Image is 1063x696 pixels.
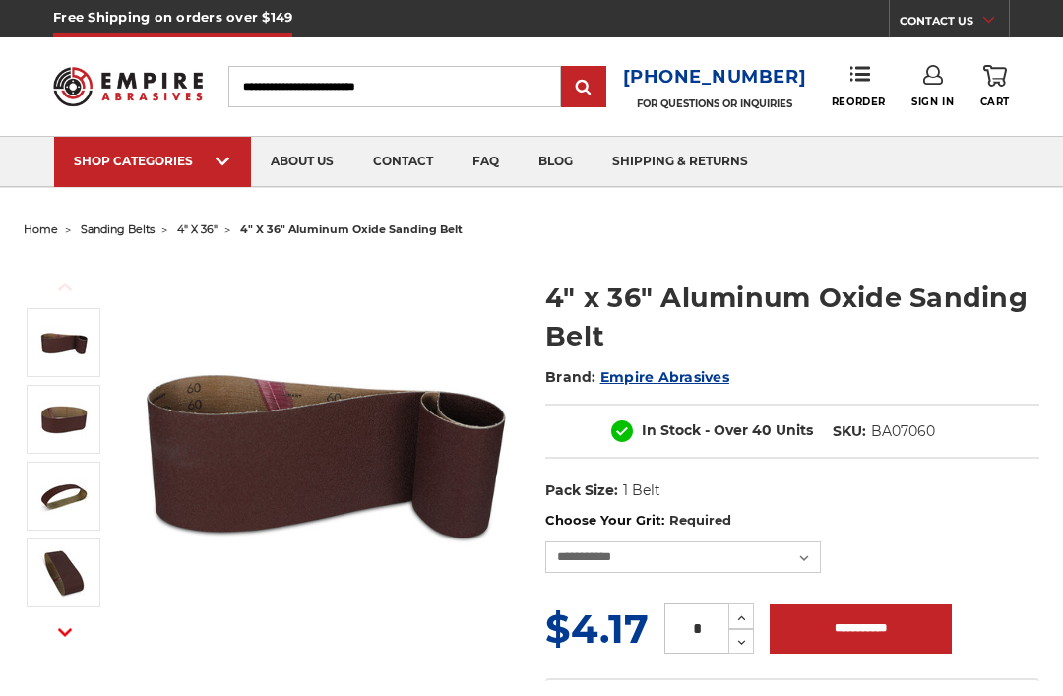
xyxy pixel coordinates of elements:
[39,395,89,444] img: 4" x 36" AOX Sanding Belt
[39,318,89,367] img: 4" x 36" Aluminum Oxide Sanding Belt
[564,68,603,107] input: Submit
[600,368,729,386] a: Empire Abrasives
[900,10,1009,37] a: CONTACT US
[752,421,772,439] span: 40
[593,137,768,187] a: shipping & returns
[74,154,231,168] div: SHOP CATEGORIES
[41,611,89,654] button: Next
[623,63,807,92] a: [PHONE_NUMBER]
[41,266,89,308] button: Previous
[871,421,935,442] dd: BA07060
[545,511,1039,531] label: Choose Your Grit:
[776,421,813,439] span: Units
[642,421,701,439] span: In Stock
[251,137,353,187] a: about us
[453,137,519,187] a: faq
[545,604,649,653] span: $4.17
[81,222,155,236] a: sanding belts
[911,95,954,108] span: Sign In
[133,258,518,643] img: 4" x 36" Aluminum Oxide Sanding Belt
[980,95,1010,108] span: Cart
[53,57,203,115] img: Empire Abrasives
[832,65,886,107] a: Reorder
[24,222,58,236] a: home
[353,137,453,187] a: contact
[545,480,618,501] dt: Pack Size:
[623,97,807,110] p: FOR QUESTIONS OR INQUIRIES
[39,472,89,521] img: 4" x 36" Sanding Belt - Aluminum Oxide
[669,512,731,528] small: Required
[240,222,463,236] span: 4" x 36" aluminum oxide sanding belt
[833,421,866,442] dt: SKU:
[39,548,89,598] img: 4" x 36" Sanding Belt - AOX
[177,222,218,236] a: 4" x 36"
[519,137,593,187] a: blog
[545,368,596,386] span: Brand:
[545,279,1039,355] h1: 4" x 36" Aluminum Oxide Sanding Belt
[623,480,660,501] dd: 1 Belt
[832,95,886,108] span: Reorder
[980,65,1010,108] a: Cart
[705,421,748,439] span: - Over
